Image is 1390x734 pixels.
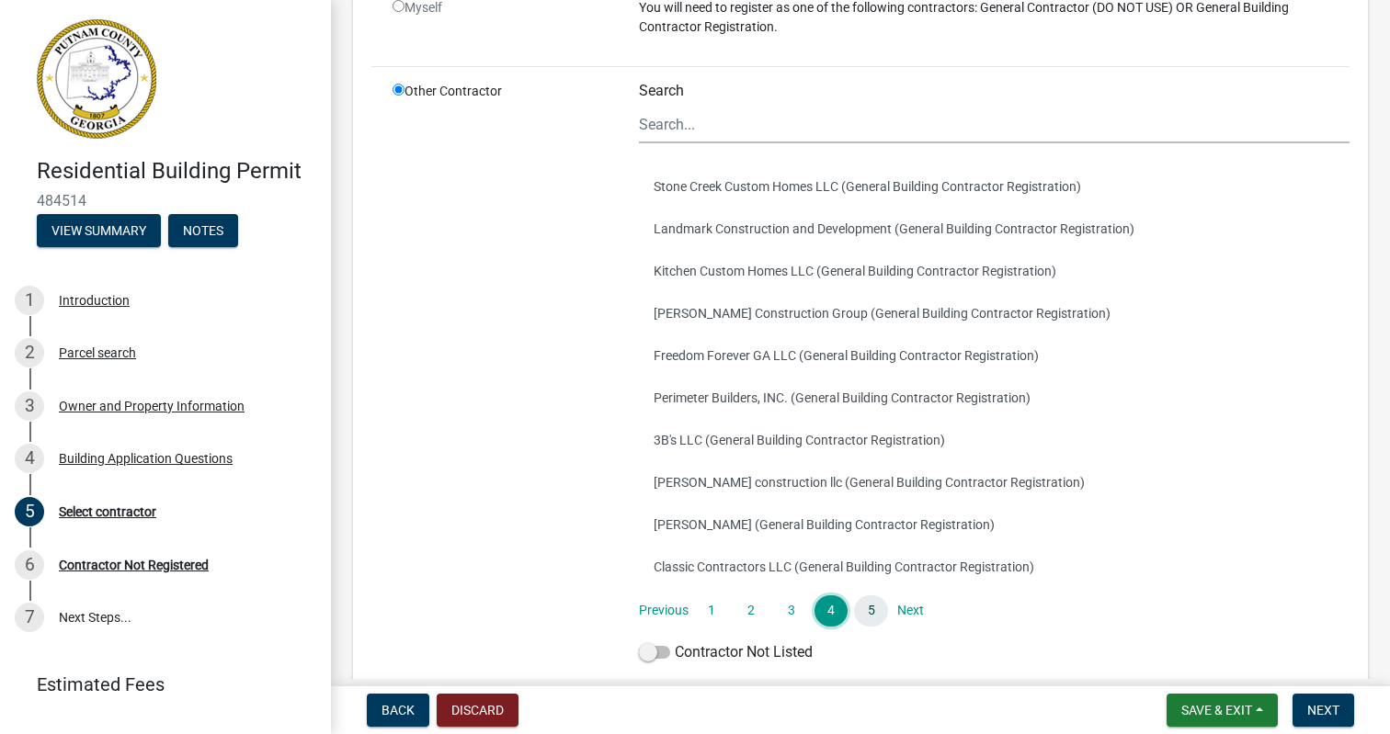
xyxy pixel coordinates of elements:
button: Next [1293,694,1354,727]
button: Kitchen Custom Homes LLC (General Building Contractor Registration) [639,250,1350,292]
wm-modal-confirm: Summary [37,224,161,239]
button: Notes [168,214,238,247]
wm-modal-confirm: Notes [168,224,238,239]
div: 6 [15,550,44,580]
span: Next [1307,703,1339,717]
a: 2 [735,595,768,627]
div: Contractor Not Registered [59,559,209,571]
a: 3 [775,595,808,627]
div: 5 [15,497,44,526]
div: Building Application Questions [59,452,233,465]
a: Previous [639,595,689,627]
label: Contractor Not Listed [639,641,813,663]
h4: Residential Building Permit [37,158,316,185]
a: Estimated Fees [15,666,302,703]
span: Back [382,703,415,717]
button: Save & Exit [1167,694,1278,727]
button: 3B's LLC (General Building Contractor Registration) [639,419,1350,461]
button: [PERSON_NAME] Construction Group (General Building Contractor Registration) [639,292,1350,334]
button: Landmark Construction and Development (General Building Contractor Registration) [639,208,1350,250]
img: Putnam County, Georgia [37,19,156,139]
label: Search [639,84,684,98]
div: 3 [15,391,44,421]
button: Classic Contractors LLC (General Building Contractor Registration) [639,546,1350,588]
a: 1 [695,595,728,627]
button: View Summary [37,214,161,247]
div: Parcel search [59,346,136,359]
div: 7 [15,603,44,632]
button: Perimeter Builders, INC. (General Building Contractor Registration) [639,377,1350,419]
button: Discard [437,694,518,727]
button: Freedom Forever GA LLC (General Building Contractor Registration) [639,334,1350,377]
div: Other Contractor [379,82,625,671]
span: 484514 [37,192,294,209]
button: [PERSON_NAME] (General Building Contractor Registration) [639,503,1350,546]
button: Stone Creek Custom Homes LLC (General Building Contractor Registration) [639,165,1350,208]
a: 5 [854,595,887,627]
div: Select contractor [59,505,156,518]
nav: Page navigation [639,595,1350,627]
div: 4 [15,444,44,473]
div: Owner and Property Information [59,400,245,412]
div: 1 [15,286,44,315]
span: Save & Exit [1181,703,1252,717]
a: Next [894,595,928,627]
a: 4 [815,595,848,627]
div: Introduction [59,294,130,307]
div: 2 [15,338,44,367]
input: Search... [639,106,1350,143]
button: [PERSON_NAME] construction llc (General Building Contractor Registration) [639,461,1350,503]
button: Back [367,694,429,727]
